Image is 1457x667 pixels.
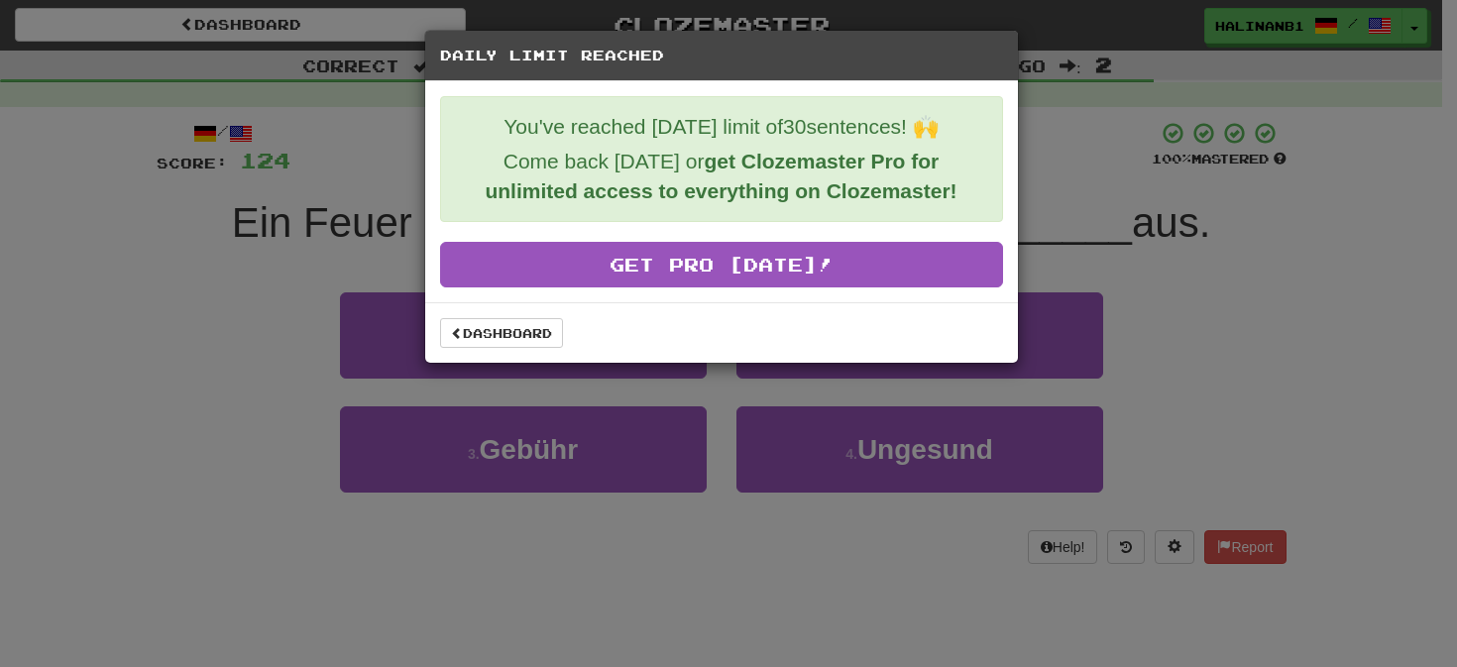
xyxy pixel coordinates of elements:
p: You've reached [DATE] limit of 30 sentences! 🙌 [456,112,987,142]
p: Come back [DATE] or [456,147,987,206]
h5: Daily Limit Reached [440,46,1003,65]
strong: get Clozemaster Pro for unlimited access to everything on Clozemaster! [485,150,956,202]
a: Get Pro [DATE]! [440,242,1003,287]
a: Dashboard [440,318,563,348]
